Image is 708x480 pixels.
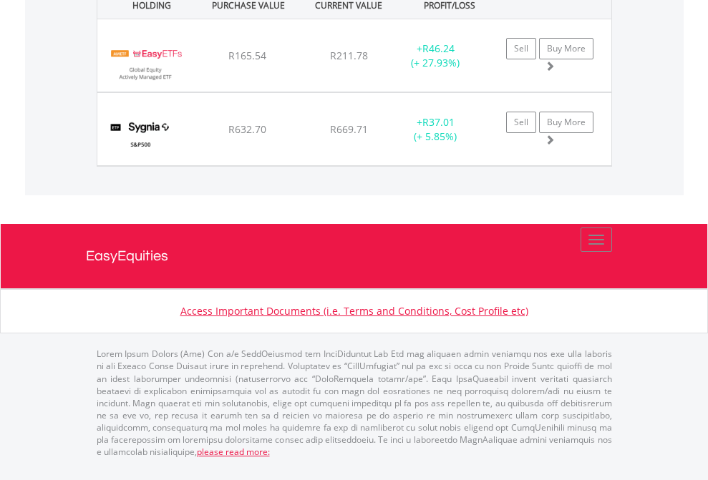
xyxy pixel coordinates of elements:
[180,304,528,318] a: Access Important Documents (i.e. Terms and Conditions, Cost Profile etc)
[539,38,593,59] a: Buy More
[330,122,368,136] span: R669.71
[105,37,187,88] img: TFSA.EASYGE.png
[105,111,177,162] img: TFSA.SYG500.png
[197,446,270,458] a: please read more:
[228,122,266,136] span: R632.70
[422,115,455,129] span: R37.01
[330,49,368,62] span: R211.78
[391,115,480,144] div: + (+ 5.85%)
[228,49,266,62] span: R165.54
[506,38,536,59] a: Sell
[86,224,623,288] a: EasyEquities
[539,112,593,133] a: Buy More
[506,112,536,133] a: Sell
[97,348,612,458] p: Lorem Ipsum Dolors (Ame) Con a/e SeddOeiusmod tem InciDiduntut Lab Etd mag aliquaen admin veniamq...
[391,41,480,70] div: + (+ 27.93%)
[422,41,455,55] span: R46.24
